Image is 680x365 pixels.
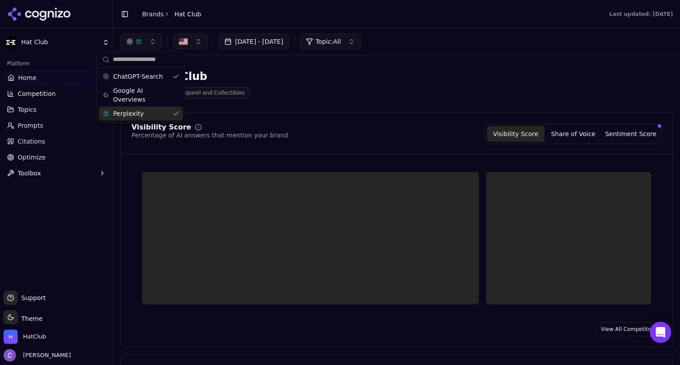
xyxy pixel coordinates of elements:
button: Open organization switcher [4,330,46,344]
button: Visibility Score [487,126,545,142]
span: Toolbox [18,169,41,178]
span: Support [18,293,46,302]
div: Percentage of AI answers that mention your brand [131,131,288,140]
span: Prompts [18,121,43,130]
img: Hat Club [4,35,18,49]
span: Hat Club [21,38,99,46]
button: Share of Voice [545,126,602,142]
span: [PERSON_NAME] [19,351,71,359]
span: Hat Club [174,10,201,19]
a: Home [4,71,109,85]
a: Prompts [4,118,109,133]
div: Visibility Score [131,124,191,131]
span: Topic: All [316,37,341,46]
button: Competition [4,87,109,101]
span: Home [18,73,36,82]
a: View All Competitors [595,322,662,336]
button: Sentiment Score [602,126,660,142]
span: Theme [18,315,42,322]
nav: breadcrumb [142,10,201,19]
button: Open user button [4,349,71,361]
a: Brands [142,11,164,18]
img: HatClub [4,330,18,344]
span: Sports Apparel and Collectibles [156,87,251,99]
button: Topics [4,103,109,117]
span: Competition [18,89,56,98]
div: Hat Club [156,69,251,84]
div: Platform [4,57,109,71]
a: Optimize [4,150,109,164]
img: US [179,37,188,46]
span: Citations [18,137,45,146]
a: Citations [4,134,109,148]
span: ChatGPT-Search [113,72,162,81]
button: [DATE] - [DATE] [219,34,289,49]
img: Chris Hayes [4,349,16,361]
span: HatClub [23,333,46,341]
div: Last updated: [DATE] [609,11,673,18]
span: Perplexity [113,109,143,118]
span: Optimize [18,153,46,162]
div: Open Intercom Messenger [650,322,671,343]
span: Topics [18,105,37,114]
div: Suggestions [97,68,185,122]
span: Google AI Overviews [113,86,169,104]
button: Toolbox [4,166,109,180]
